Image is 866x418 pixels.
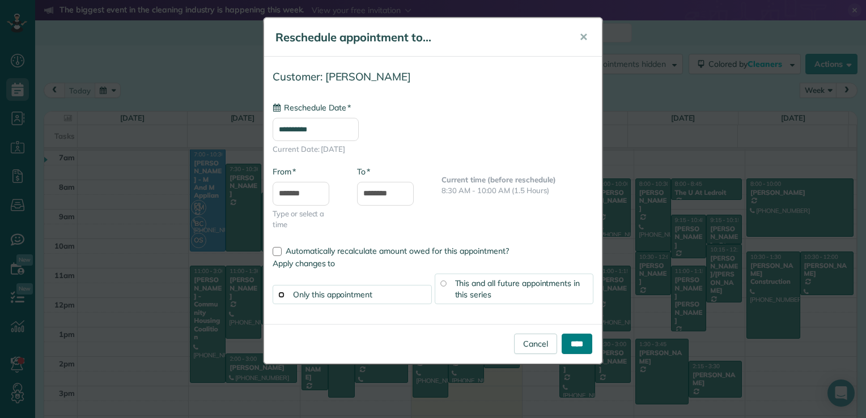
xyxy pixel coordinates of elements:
span: Type or select a time [273,208,340,230]
label: Reschedule Date [273,102,351,113]
label: To [357,166,370,177]
span: This and all future appointments in this series [455,278,580,300]
span: Automatically recalculate amount owed for this appointment? [286,246,509,256]
span: ✕ [579,31,588,44]
label: Apply changes to [273,258,593,269]
input: This and all future appointments in this series [440,280,446,286]
a: Cancel [514,334,557,354]
span: Only this appointment [293,289,372,300]
span: Current Date: [DATE] [273,144,593,155]
h4: Customer: [PERSON_NAME] [273,71,593,83]
label: From [273,166,296,177]
h5: Reschedule appointment to... [275,29,563,45]
p: 8:30 AM - 10:00 AM (1.5 Hours) [442,185,593,196]
input: Only this appointment [278,292,284,297]
b: Current time (before reschedule) [442,175,556,184]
